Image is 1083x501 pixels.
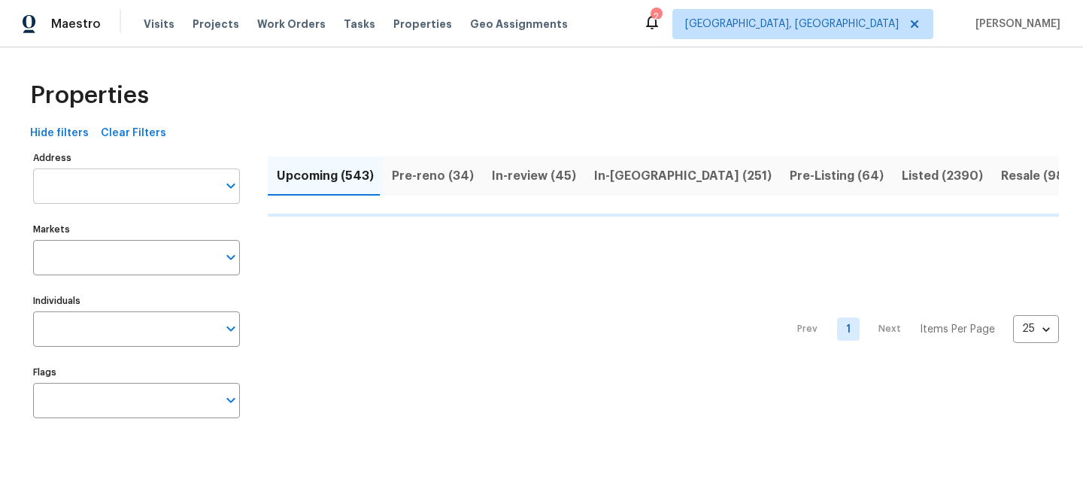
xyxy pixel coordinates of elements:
[220,390,241,411] button: Open
[51,17,101,32] span: Maestro
[1001,165,1078,187] span: Resale (980)
[30,88,149,103] span: Properties
[101,124,166,143] span: Clear Filters
[393,17,452,32] span: Properties
[33,296,240,305] label: Individuals
[220,318,241,339] button: Open
[920,322,995,337] p: Items Per Page
[33,225,240,234] label: Markets
[651,9,661,24] div: 2
[969,17,1060,32] span: [PERSON_NAME]
[144,17,174,32] span: Visits
[257,17,326,32] span: Work Orders
[33,153,240,162] label: Address
[344,19,375,29] span: Tasks
[220,175,241,196] button: Open
[95,120,172,147] button: Clear Filters
[30,124,89,143] span: Hide filters
[277,165,374,187] span: Upcoming (543)
[24,120,95,147] button: Hide filters
[220,247,241,268] button: Open
[33,368,240,377] label: Flags
[193,17,239,32] span: Projects
[1013,309,1059,348] div: 25
[837,317,860,341] a: Goto page 1
[902,165,983,187] span: Listed (2390)
[492,165,576,187] span: In-review (45)
[470,17,568,32] span: Geo Assignments
[392,165,474,187] span: Pre-reno (34)
[783,226,1059,433] nav: Pagination Navigation
[594,165,772,187] span: In-[GEOGRAPHIC_DATA] (251)
[685,17,899,32] span: [GEOGRAPHIC_DATA], [GEOGRAPHIC_DATA]
[790,165,884,187] span: Pre-Listing (64)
